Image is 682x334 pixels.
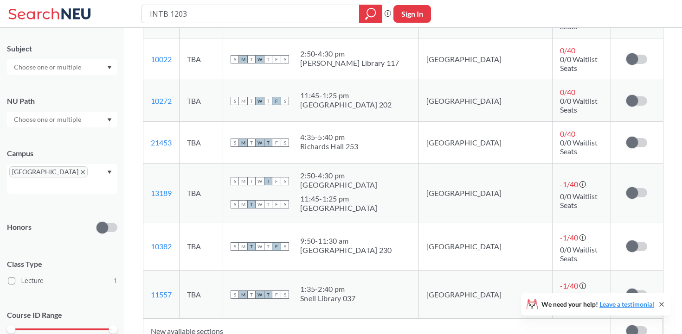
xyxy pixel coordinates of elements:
div: [PERSON_NAME] Library 117 [300,58,399,68]
span: M [239,242,247,251]
span: We need your help! [541,301,654,308]
span: W [256,200,264,208]
svg: magnifying glass [365,7,376,20]
span: F [272,97,281,105]
span: S [281,97,289,105]
span: 0 / 40 [560,88,575,96]
span: 0 / 40 [560,129,575,138]
span: S [281,139,289,147]
div: Dropdown arrow [7,59,117,75]
a: 11557 [151,290,172,299]
span: T [264,290,272,299]
span: T [247,177,256,185]
span: S [281,242,289,251]
div: Snell Library 037 [300,294,355,303]
span: 0/0 Waitlist Seats [560,96,598,114]
span: S [281,200,289,208]
span: F [272,177,281,185]
span: T [264,97,272,105]
span: 0/0 Waitlist Seats [560,138,598,156]
div: magnifying glass [359,5,382,23]
td: TBA [180,122,223,164]
button: Sign In [393,5,431,23]
span: M [239,139,247,147]
div: 9:50 - 11:30 am [300,236,392,246]
p: Honors [7,222,32,233]
span: 0/0 Waitlist Seats [560,192,598,209]
div: Campus [7,148,117,158]
span: W [256,97,264,105]
div: [GEOGRAPHIC_DATA] [300,203,377,213]
span: T [264,139,272,147]
span: S [231,55,239,63]
div: Dropdown arrow [7,112,117,127]
svg: X to remove pill [81,170,85,174]
span: 0 / 40 [560,46,575,55]
span: T [247,200,256,208]
td: TBA [180,271,223,319]
td: [GEOGRAPHIC_DATA] [418,122,552,164]
span: 0/0 Waitlist Seats [560,55,598,72]
td: TBA [180,80,223,122]
a: 21453 [151,138,172,147]
svg: Dropdown arrow [107,66,112,69]
td: [GEOGRAPHIC_DATA] [418,222,552,271]
span: T [247,290,256,299]
span: [GEOGRAPHIC_DATA]X to remove pill [9,166,88,177]
input: Choose one or multiple [9,114,87,125]
span: 0/0 Waitlist Seats [560,245,598,263]
span: S [281,177,289,185]
span: M [239,177,247,185]
span: T [247,97,256,105]
p: Course ID Range [7,310,117,321]
span: Class Type [7,259,117,269]
span: S [231,177,239,185]
span: T [264,55,272,63]
span: S [231,139,239,147]
span: S [281,290,289,299]
input: Choose one or multiple [9,62,87,73]
div: Subject [7,44,117,54]
a: 10272 [151,96,172,105]
span: S [231,290,239,299]
a: 10022 [151,55,172,63]
div: 1:35 - 2:40 pm [300,284,355,294]
span: W [256,139,264,147]
span: W [256,242,264,251]
span: T [264,177,272,185]
span: W [256,290,264,299]
div: 2:50 - 4:30 pm [300,171,377,180]
div: 11:45 - 1:25 pm [300,91,392,100]
div: 4:35 - 5:40 pm [300,132,358,142]
span: T [247,242,256,251]
span: S [281,55,289,63]
td: TBA [180,38,223,80]
span: F [272,242,281,251]
td: TBA [180,222,223,271]
label: Lecture [8,275,117,287]
span: S [231,97,239,105]
span: F [272,55,281,63]
span: T [247,139,256,147]
td: [GEOGRAPHIC_DATA] [418,38,552,80]
div: [GEOGRAPHIC_DATA] 202 [300,100,392,109]
span: W [256,55,264,63]
svg: Dropdown arrow [107,118,112,122]
a: 10382 [151,242,172,251]
div: [GEOGRAPHIC_DATA] 230 [300,246,392,255]
td: [GEOGRAPHIC_DATA] [418,164,552,222]
div: 2:50 - 4:30 pm [300,49,399,58]
span: T [264,242,272,251]
span: T [264,200,272,208]
span: M [239,55,247,63]
td: TBA [180,164,223,222]
input: Class, professor, course number, "phrase" [149,6,353,22]
a: Leave a testimonial [599,300,654,308]
span: M [239,97,247,105]
span: -1 / 40 [560,233,578,242]
svg: Dropdown arrow [107,170,112,174]
span: F [272,290,281,299]
div: [GEOGRAPHIC_DATA] [300,180,377,189]
span: T [247,55,256,63]
span: F [272,139,281,147]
